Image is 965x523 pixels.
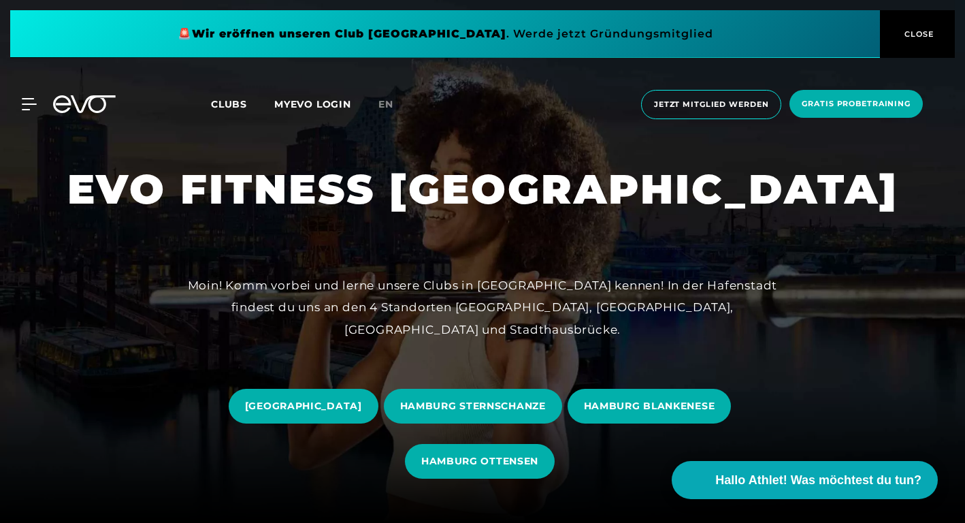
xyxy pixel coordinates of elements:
[211,98,247,110] span: Clubs
[637,90,785,119] a: Jetzt Mitglied werden
[211,97,274,110] a: Clubs
[715,471,921,490] span: Hallo Athlet! Was möchtest du tun?
[568,379,737,434] a: HAMBURG BLANKENESE
[176,274,789,340] div: Moin! Komm vorbei und lerne unsere Clubs in [GEOGRAPHIC_DATA] kennen! In der Hafenstadt findest d...
[405,434,560,489] a: HAMBURG OTTENSEN
[67,163,898,216] h1: EVO FITNESS [GEOGRAPHIC_DATA]
[274,98,351,110] a: MYEVO LOGIN
[400,399,546,413] span: HAMBURG STERNSCHANZE
[785,90,927,119] a: Gratis Probetraining
[880,10,955,58] button: CLOSE
[802,98,911,110] span: Gratis Probetraining
[378,98,393,110] span: en
[378,97,410,112] a: en
[384,379,568,434] a: HAMBURG STERNSCHANZE
[421,454,538,469] span: HAMBURG OTTENSEN
[229,379,384,434] a: [GEOGRAPHIC_DATA]
[672,461,938,499] button: Hallo Athlet! Was möchtest du tun?
[584,399,715,413] span: HAMBURG BLANKENESE
[245,399,362,413] span: [GEOGRAPHIC_DATA]
[654,99,768,110] span: Jetzt Mitglied werden
[901,28,934,40] span: CLOSE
